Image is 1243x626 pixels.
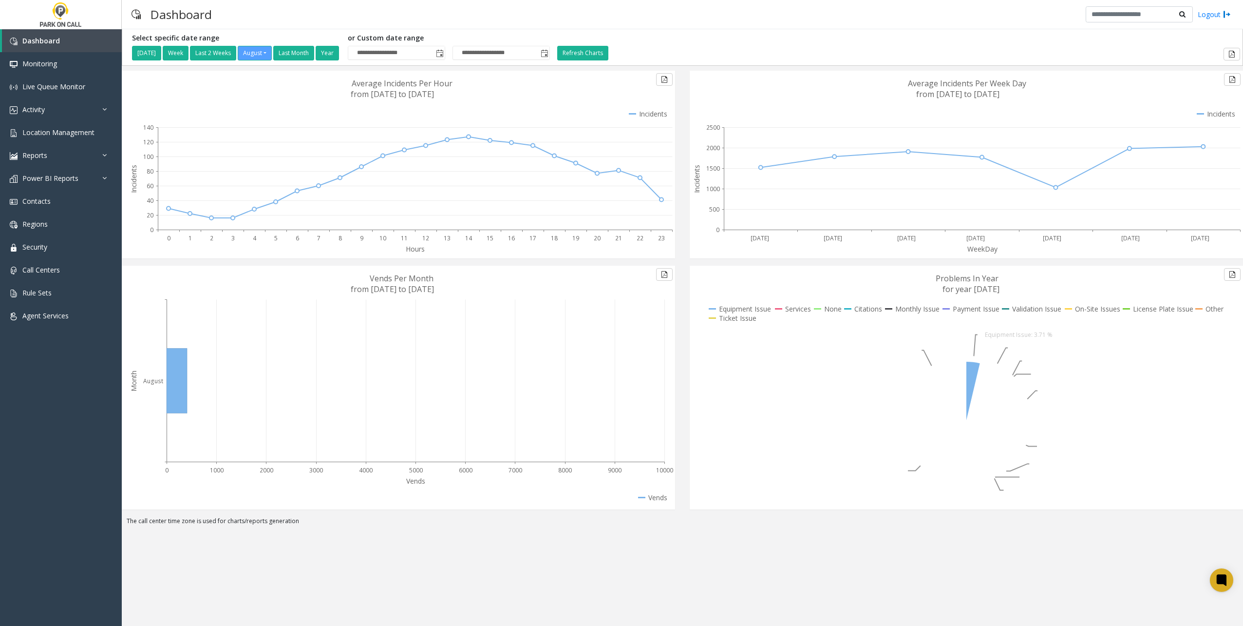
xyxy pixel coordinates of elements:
text: 4 [253,234,257,242]
text: [DATE] [966,234,985,242]
text: 21 [615,234,622,242]
text: from [DATE] to [DATE] [351,284,434,294]
text: 40 [147,196,153,205]
a: Logout [1198,9,1231,20]
text: 60 [147,182,153,190]
text: 10 [379,234,386,242]
button: Export to pdf [656,268,673,281]
button: Last 2 Weeks [190,46,236,60]
text: 100 [143,153,153,161]
text: 80 [147,167,153,176]
span: Contacts [22,196,51,206]
span: Security [22,242,47,252]
text: 15 [487,234,493,242]
span: Power BI Reports [22,174,78,183]
text: August [143,377,163,385]
text: [DATE] [897,234,916,242]
h5: or Custom date range [348,34,550,42]
button: [DATE] [132,46,161,60]
text: 2000 [706,144,720,152]
text: Incidents [129,165,138,193]
text: 9000 [608,466,621,474]
text: Equipment Issue: 3.71 % [985,331,1053,339]
text: 20 [147,211,153,219]
img: 'icon' [10,60,18,68]
button: Year [316,46,339,60]
text: 0 [165,466,169,474]
text: Average Incidents Per Week Day [908,78,1026,89]
text: WeekDay [967,244,998,254]
span: Dashboard [22,36,60,45]
text: for year [DATE] [942,284,999,294]
text: 140 [143,123,153,132]
text: 23 [658,234,665,242]
text: 3 [231,234,235,242]
text: 8000 [558,466,572,474]
img: 'icon' [10,129,18,137]
img: 'icon' [10,83,18,91]
button: Last Month [273,46,314,60]
img: 'icon' [10,175,18,183]
text: 500 [709,205,719,214]
button: Refresh Charts [557,46,608,60]
text: 1 [188,234,192,242]
img: 'icon' [10,290,18,297]
img: 'icon' [10,198,18,206]
text: 22 [637,234,643,242]
span: Live Queue Monitor [22,82,85,91]
text: 19 [572,234,579,242]
text: 0 [167,234,170,242]
text: 1000 [210,466,224,474]
text: [DATE] [751,234,769,242]
text: Incidents [692,165,701,193]
text: 120 [143,138,153,146]
text: 20 [594,234,601,242]
text: from [DATE] to [DATE] [916,89,999,99]
text: 16 [508,234,515,242]
img: logout [1223,9,1231,20]
text: 11 [401,234,408,242]
span: Monitoring [22,59,57,68]
text: 0 [150,226,153,234]
text: [DATE] [1121,234,1140,242]
img: 'icon' [10,221,18,229]
span: Location Management [22,128,94,137]
div: The call center time zone is used for charts/reports generation [122,517,1243,530]
span: Reports [22,151,47,160]
text: 10000 [656,466,673,474]
text: 6 [296,234,299,242]
img: 'icon' [10,244,18,252]
text: 5 [274,234,278,242]
span: Toggle popup [434,46,445,60]
text: 14 [465,234,472,242]
button: August [238,46,272,60]
img: 'icon' [10,152,18,160]
text: 1000 [706,185,720,193]
button: Export to pdf [1224,48,1240,60]
text: 1500 [706,164,720,173]
text: 9 [360,234,363,242]
text: 12 [422,234,429,242]
text: Month [129,371,138,391]
button: Week [163,46,188,60]
text: [DATE] [1191,234,1209,242]
text: 18 [551,234,558,242]
button: Export to pdf [656,73,673,86]
img: 'icon' [10,313,18,320]
text: Vends [406,476,425,486]
text: Average Incidents Per Hour [352,78,452,89]
span: Regions [22,219,48,229]
button: Export to pdf [1224,73,1241,86]
img: 'icon' [10,106,18,114]
text: 2 [210,234,213,242]
text: 4000 [359,466,373,474]
text: [DATE] [1043,234,1061,242]
text: from [DATE] to [DATE] [351,89,434,99]
h5: Select specific date range [132,34,340,42]
text: 0 [716,226,719,234]
text: 7000 [508,466,522,474]
text: 7 [317,234,320,242]
text: [DATE] [824,234,842,242]
text: 2500 [706,123,720,132]
text: 2000 [260,466,273,474]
